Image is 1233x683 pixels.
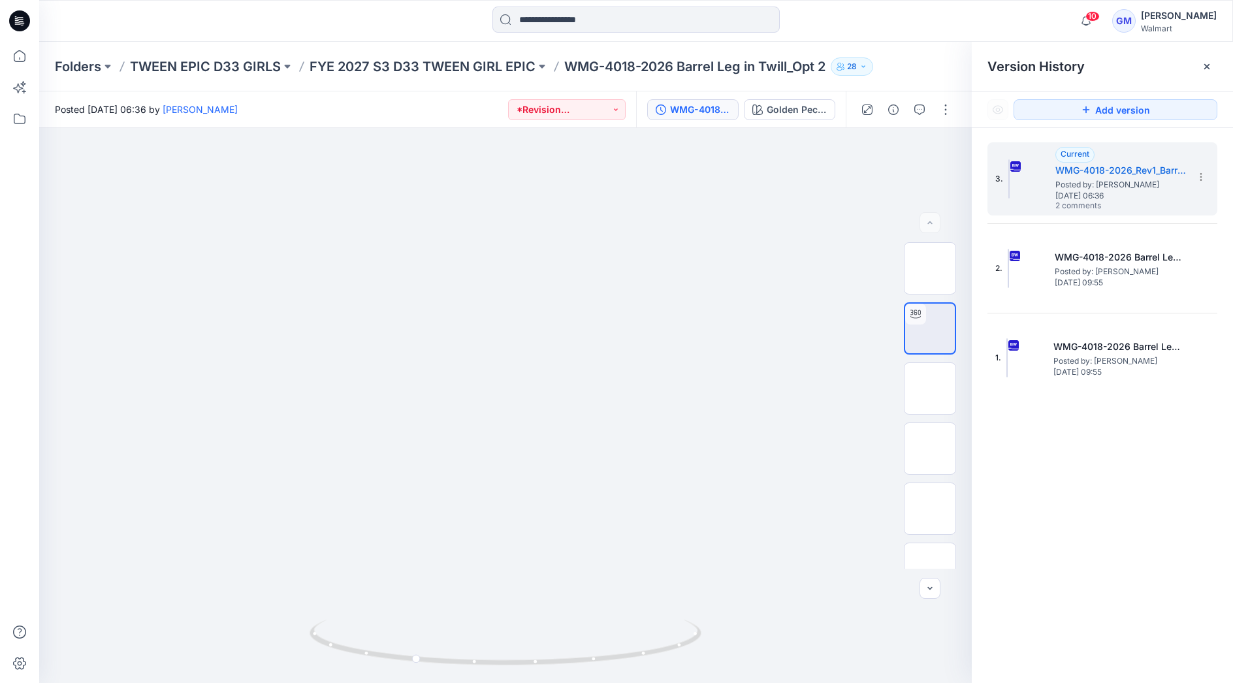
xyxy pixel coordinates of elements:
[767,103,827,117] div: Golden Pecan
[987,59,1085,74] span: Version History
[847,59,857,74] p: 28
[1141,8,1217,24] div: [PERSON_NAME]
[987,99,1008,120] button: Show Hidden Versions
[55,57,101,76] a: Folders
[1055,163,1186,178] h5: WMG-4018-2026_Rev1_Barrel Leg in Twill_Opt 2
[1112,9,1136,33] div: GM
[995,352,1001,364] span: 1.
[1014,99,1217,120] button: Add version
[1055,178,1186,191] span: Posted by: Gayan Mahawithanalage
[995,173,1003,185] span: 3.
[1008,159,1010,199] img: WMG-4018-2026_Rev1_Barrel Leg in Twill_Opt 2
[1053,339,1184,355] h5: WMG-4018-2026 Barrel Leg in Twill_Opt 2_Soft Silver
[1053,368,1184,377] span: [DATE] 09:55
[564,57,825,76] p: WMG-4018-2026 Barrel Leg in Twill_Opt 2
[1085,11,1100,22] span: 10
[1061,149,1089,159] span: Current
[1053,355,1184,368] span: Posted by: Gayan Mahawithanalage
[1008,249,1009,288] img: WMG-4018-2026 Barrel Leg in Twill_Opt 2_Full Colorway
[130,57,281,76] a: TWEEN EPIC D33 GIRLS
[1055,191,1186,200] span: [DATE] 06:36
[744,99,835,120] button: Golden Pecan
[1055,278,1185,287] span: [DATE] 09:55
[1141,24,1217,33] div: Walmart
[1006,338,1008,377] img: WMG-4018-2026 Barrel Leg in Twill_Opt 2_Soft Silver
[55,103,238,116] span: Posted [DATE] 06:36 by
[995,262,1002,274] span: 2.
[1055,249,1185,265] h5: WMG-4018-2026 Barrel Leg in Twill_Opt 2_Full Colorway
[670,103,730,117] div: WMG-4018-2026_Rev1_Barrel Leg in Twill_Opt 2
[883,99,904,120] button: Details
[1055,265,1185,278] span: Posted by: Gayan Mahawithanalage
[1202,61,1212,72] button: Close
[647,99,739,120] button: WMG-4018-2026_Rev1_Barrel Leg in Twill_Opt 2
[310,57,536,76] a: FYE 2027 S3 D33 TWEEN GIRL EPIC
[1055,201,1147,212] span: 2 comments
[163,104,238,115] a: [PERSON_NAME]
[831,57,873,76] button: 28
